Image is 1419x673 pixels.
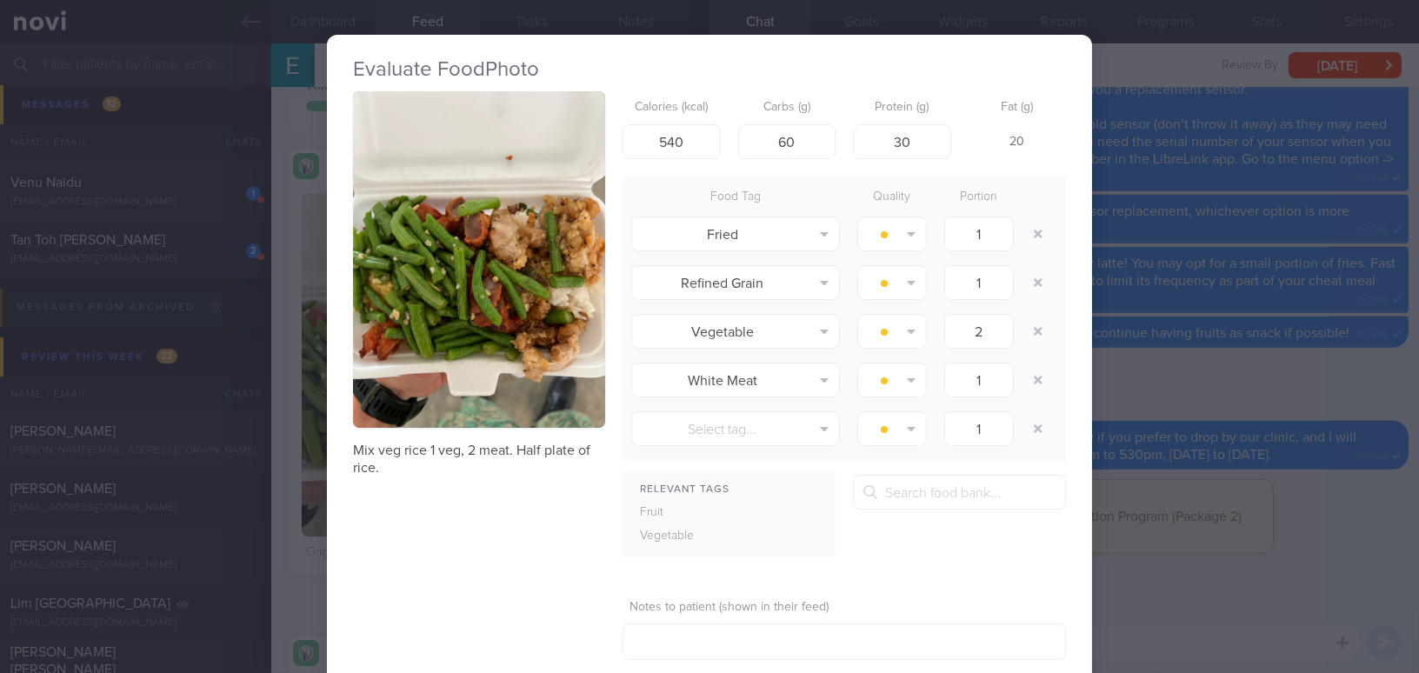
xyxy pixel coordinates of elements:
input: 1.0 [944,411,1014,446]
label: Fat (g) [976,100,1060,116]
label: Protein (g) [860,100,944,116]
input: 1.0 [944,314,1014,349]
button: White Meat [631,363,840,397]
div: 20 [969,124,1067,161]
p: Mix veg rice 1 veg, 2 meat. Half plate of rice. [353,442,605,476]
div: Fruit [623,501,734,525]
input: 1.0 [944,217,1014,251]
div: Relevant Tags [623,479,836,501]
label: Notes to patient (shown in their feed) [630,600,1059,616]
input: 33 [738,124,836,159]
button: Fried [631,217,840,251]
div: Quality [849,185,936,210]
input: 250 [623,124,721,159]
input: 1.0 [944,363,1014,397]
input: Search food bank... [853,475,1066,510]
img: Mix veg rice 1 veg, 2 meat. Half plate of rice. [353,91,605,428]
h2: Evaluate Food Photo [353,57,1066,83]
label: Carbs (g) [745,100,829,116]
div: Vegetable [623,524,734,549]
input: 1.0 [944,265,1014,300]
button: Refined Grain [631,265,840,300]
div: Food Tag [623,185,849,210]
button: Select tag... [631,411,840,446]
div: Portion [936,185,1023,210]
label: Calories (kcal) [630,100,714,116]
input: 9 [853,124,951,159]
button: Vegetable [631,314,840,349]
